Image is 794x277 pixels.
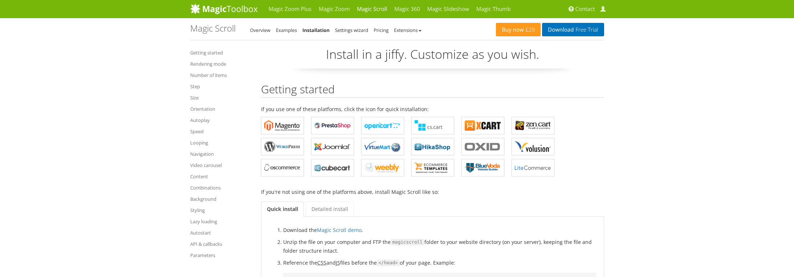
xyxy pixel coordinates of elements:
code: </head> [377,260,400,266]
img: MagicToolbox.com - Image tools for your website [190,3,258,14]
p: Install in a jiffy. Customize as you wish. [261,46,604,69]
a: Extensions [394,27,421,33]
a: Magic Scroll for OXID [461,138,504,155]
a: Size [190,93,250,102]
b: Magic Scroll for Magento [264,120,301,131]
b: Magic Scroll for Weebly [365,162,401,173]
b: Magic Scroll for ecommerce Templates [415,162,451,173]
a: Content [190,172,250,181]
a: Pricing [374,27,388,33]
span: Free Trial [574,27,598,33]
a: Magic Scroll for Weebly [361,159,404,176]
a: Navigation [190,150,250,158]
a: Buy now£29 [496,23,541,36]
a: Magic Scroll for HikaShop [411,138,454,155]
a: Magic Scroll for CubeCart [311,159,354,176]
a: Magic Scroll for osCommerce [261,159,304,176]
b: Magic Scroll for OpenCart [365,120,401,131]
a: Autostart [190,228,250,237]
h1: Magic Scroll [190,24,236,33]
a: Magic Scroll for PrestaShop [311,117,354,134]
a: Getting started [190,48,250,57]
p: If you use one of these platforms, click the icon for quick installation: [261,105,604,113]
b: Magic Scroll for BlueVoda [465,162,501,173]
code: magicscroll [391,239,424,245]
a: Number of items [190,71,250,80]
a: Examples [276,27,297,33]
a: Settings wizard [335,27,369,33]
b: Magic Scroll for CubeCart [314,162,351,173]
a: Magic Scroll for ecommerce Templates [411,159,454,176]
acronym: JavaScript [336,259,340,266]
p: Reference the and files before the of your page. Example: [283,258,596,267]
span: Contact [575,5,595,13]
a: Step [190,82,250,91]
p: If you're not using one of the platforms above, install Magic Scroll like so: [261,188,604,196]
a: Styling [190,206,250,215]
b: Magic Scroll for VirtueMart [365,141,401,152]
b: Magic Scroll for PrestaShop [314,120,351,131]
b: Magic Scroll for OXID [465,141,501,152]
a: Combinations [190,183,250,192]
b: Magic Scroll for X-Cart [465,120,501,131]
b: Magic Scroll for CS-Cart [415,120,451,131]
a: Magic Scroll for LiteCommerce [512,159,554,176]
li: Unzip the file on your computer and FTP the folder to your website directory (on your server), ke... [283,238,596,255]
a: Magic Scroll for Volusion [512,138,554,155]
a: Background [190,195,250,203]
a: Overview [250,27,270,33]
a: Speed [190,127,250,136]
a: DownloadFree Trial [542,23,604,36]
b: Magic Scroll for Volusion [515,141,551,152]
a: Magic Scroll for OpenCart [361,117,404,134]
b: Magic Scroll for LiteCommerce [515,162,551,173]
a: Autoplay [190,116,250,125]
a: Video carousel [190,161,250,170]
a: Magic Scroll demo [317,227,362,233]
a: Quick install [261,201,304,217]
a: Magic Scroll for Joomla [311,138,354,155]
a: Magic Scroll for Zen Cart [512,117,554,134]
a: API & callbacks [190,240,250,248]
a: Magic Scroll for WordPress [261,138,304,155]
h2: Getting started [261,83,604,98]
a: Magic Scroll for Magento [261,117,304,134]
a: Magic Scroll for CS-Cart [411,117,454,134]
acronym: Cascading Style Sheet [317,259,326,266]
a: Lazy loading [190,217,250,226]
b: Magic Scroll for osCommerce [264,162,301,173]
span: £29 [524,27,535,33]
a: Magic Scroll for VirtueMart [361,138,404,155]
b: Magic Scroll for WordPress [264,141,301,152]
a: Parameters [190,251,250,260]
a: Detailed install [306,201,354,217]
a: Orientation [190,105,250,113]
b: Magic Scroll for HikaShop [415,141,451,152]
a: Rendering mode [190,60,250,68]
a: Installation [302,27,330,33]
a: Looping [190,138,250,147]
b: Magic Scroll for Joomla [314,141,351,152]
b: Magic Scroll for Zen Cart [515,120,551,131]
li: Download the . [283,226,596,234]
a: Magic Scroll for X-Cart [461,117,504,134]
a: Magic Scroll for BlueVoda [461,159,504,176]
